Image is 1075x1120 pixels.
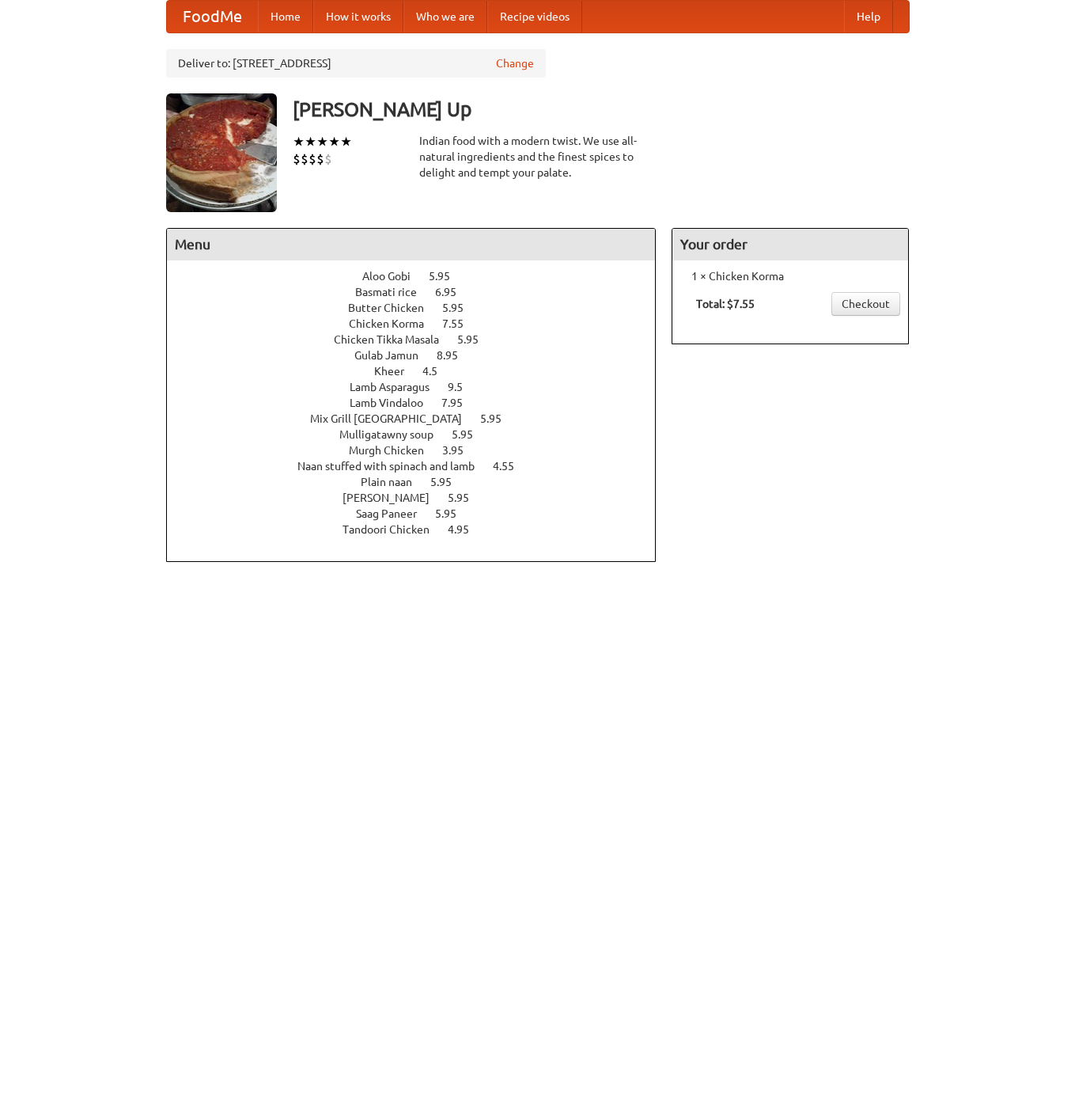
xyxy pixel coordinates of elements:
[437,349,474,362] span: 8.95
[696,298,755,310] b: Total: $7.55
[349,317,493,330] a: Chicken Korma 7.55
[429,270,466,283] span: 5.95
[310,412,478,425] span: Mix Grill [GEOGRAPHIC_DATA]
[435,286,472,298] span: 6.95
[334,333,455,346] span: Chicken Tikka Masala
[362,270,426,283] span: Aloo Gobi
[355,286,433,298] span: Basmati rice
[493,460,530,473] span: 4.55
[452,428,489,441] span: 5.95
[448,492,485,504] span: 5.95
[672,229,908,260] h4: Your order
[831,292,900,316] a: Checkout
[349,317,440,330] span: Chicken Korma
[167,1,258,32] a: FoodMe
[297,460,490,473] span: Naan stuffed with spinach and lamb
[355,286,486,298] a: Basmati rice 6.95
[343,492,445,504] span: [PERSON_NAME]
[430,476,467,488] span: 5.95
[680,268,900,284] li: 1 × Chicken Korma
[354,349,434,362] span: Gulab Jamun
[343,523,498,536] a: Tandoori Chicken 4.95
[354,349,487,362] a: Gulab Jamun 8.95
[166,93,277,212] img: angular.jpg
[334,333,508,346] a: Chicken Tikka Masala 5.95
[448,523,485,536] span: 4.95
[442,444,479,457] span: 3.95
[361,476,428,488] span: Plain naan
[362,270,479,283] a: Aloo Gobi 5.95
[339,428,502,441] a: Mulligatawny soup 5.95
[324,150,332,168] li: $
[442,317,479,330] span: 7.55
[293,150,301,168] li: $
[441,397,479,409] span: 7.95
[166,49,546,78] div: Deliver to: [STREET_ADDRESS]
[339,428,449,441] span: Mulligatawny soup
[343,492,498,504] a: [PERSON_NAME] 5.95
[480,412,517,425] span: 5.95
[448,381,479,393] span: 9.5
[310,412,531,425] a: Mix Grill [GEOGRAPHIC_DATA] 5.95
[348,302,440,314] span: Butter Chicken
[343,523,445,536] span: Tandoori Chicken
[361,476,481,488] a: Plain naan 5.95
[349,444,440,457] span: Murgh Chicken
[442,302,479,314] span: 5.95
[316,133,328,150] li: ★
[356,507,433,520] span: Saag Paneer
[496,55,534,71] a: Change
[348,302,493,314] a: Butter Chicken 5.95
[422,365,453,378] span: 4.5
[374,365,420,378] span: Kheer
[258,1,313,32] a: Home
[167,229,656,260] h4: Menu
[374,365,467,378] a: Kheer 4.5
[297,460,543,473] a: Naan stuffed with spinach and lamb 4.55
[301,150,308,168] li: $
[350,381,492,393] a: Lamb Asparagus 9.5
[403,1,487,32] a: Who we are
[313,1,403,32] a: How it works
[308,150,316,168] li: $
[349,444,493,457] a: Murgh Chicken 3.95
[316,150,324,168] li: $
[457,333,494,346] span: 5.95
[350,381,445,393] span: Lamb Asparagus
[435,507,472,520] span: 5.95
[487,1,582,32] a: Recipe videos
[350,397,439,409] span: Lamb Vindaloo
[328,133,340,150] li: ★
[350,397,492,409] a: Lamb Vindaloo 7.95
[844,1,893,32] a: Help
[305,133,316,150] li: ★
[356,507,486,520] a: Saag Paneer 5.95
[340,133,352,150] li: ★
[293,133,305,150] li: ★
[419,133,657,180] div: Indian food with a modern twist. We use all-natural ingredients and the finest spices to delight ...
[293,93,910,125] h3: [PERSON_NAME] Up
